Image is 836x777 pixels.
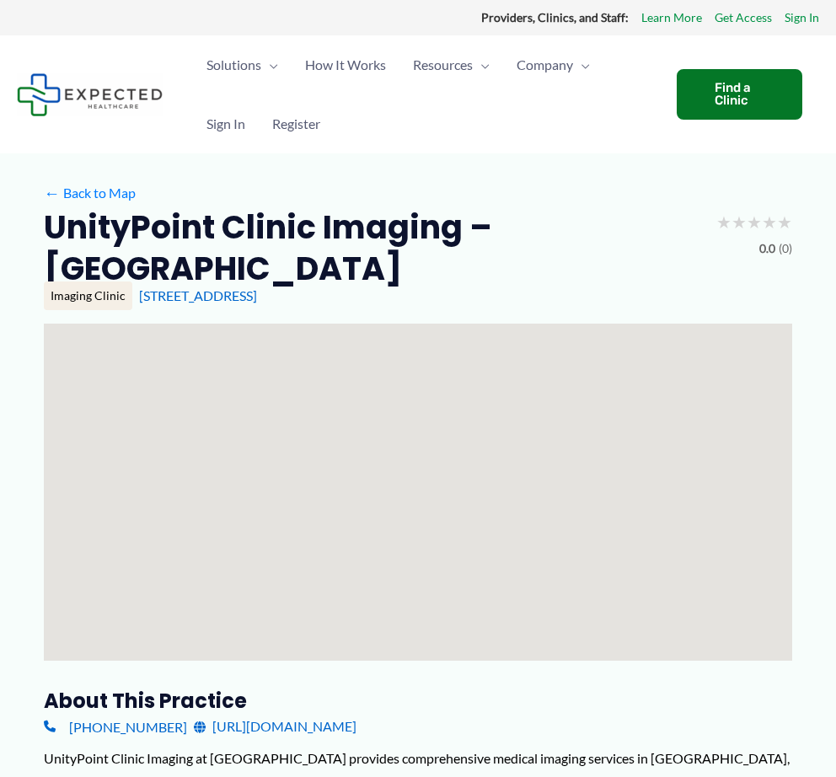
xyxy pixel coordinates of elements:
[305,35,386,94] span: How It Works
[206,94,245,153] span: Sign In
[44,185,60,201] span: ←
[44,180,136,206] a: ←Back to Map
[785,7,819,29] a: Sign In
[413,35,473,94] span: Resources
[573,35,590,94] span: Menu Toggle
[292,35,399,94] a: How It Works
[44,688,792,714] h3: About this practice
[677,69,802,120] a: Find a Clinic
[777,206,792,238] span: ★
[139,287,257,303] a: [STREET_ADDRESS]
[44,714,187,739] a: [PHONE_NUMBER]
[503,35,603,94] a: CompanyMenu Toggle
[731,206,747,238] span: ★
[194,714,356,739] a: [URL][DOMAIN_NAME]
[517,35,573,94] span: Company
[762,206,777,238] span: ★
[716,206,731,238] span: ★
[641,7,702,29] a: Learn More
[17,73,163,116] img: Expected Healthcare Logo - side, dark font, small
[715,7,772,29] a: Get Access
[779,238,792,260] span: (0)
[193,35,292,94] a: SolutionsMenu Toggle
[473,35,490,94] span: Menu Toggle
[44,206,703,290] h2: UnityPoint Clinic Imaging – [GEOGRAPHIC_DATA]
[481,10,629,24] strong: Providers, Clinics, and Staff:
[759,238,775,260] span: 0.0
[259,94,334,153] a: Register
[747,206,762,238] span: ★
[193,35,660,153] nav: Primary Site Navigation
[193,94,259,153] a: Sign In
[272,94,320,153] span: Register
[399,35,503,94] a: ResourcesMenu Toggle
[206,35,261,94] span: Solutions
[261,35,278,94] span: Menu Toggle
[44,281,132,310] div: Imaging Clinic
